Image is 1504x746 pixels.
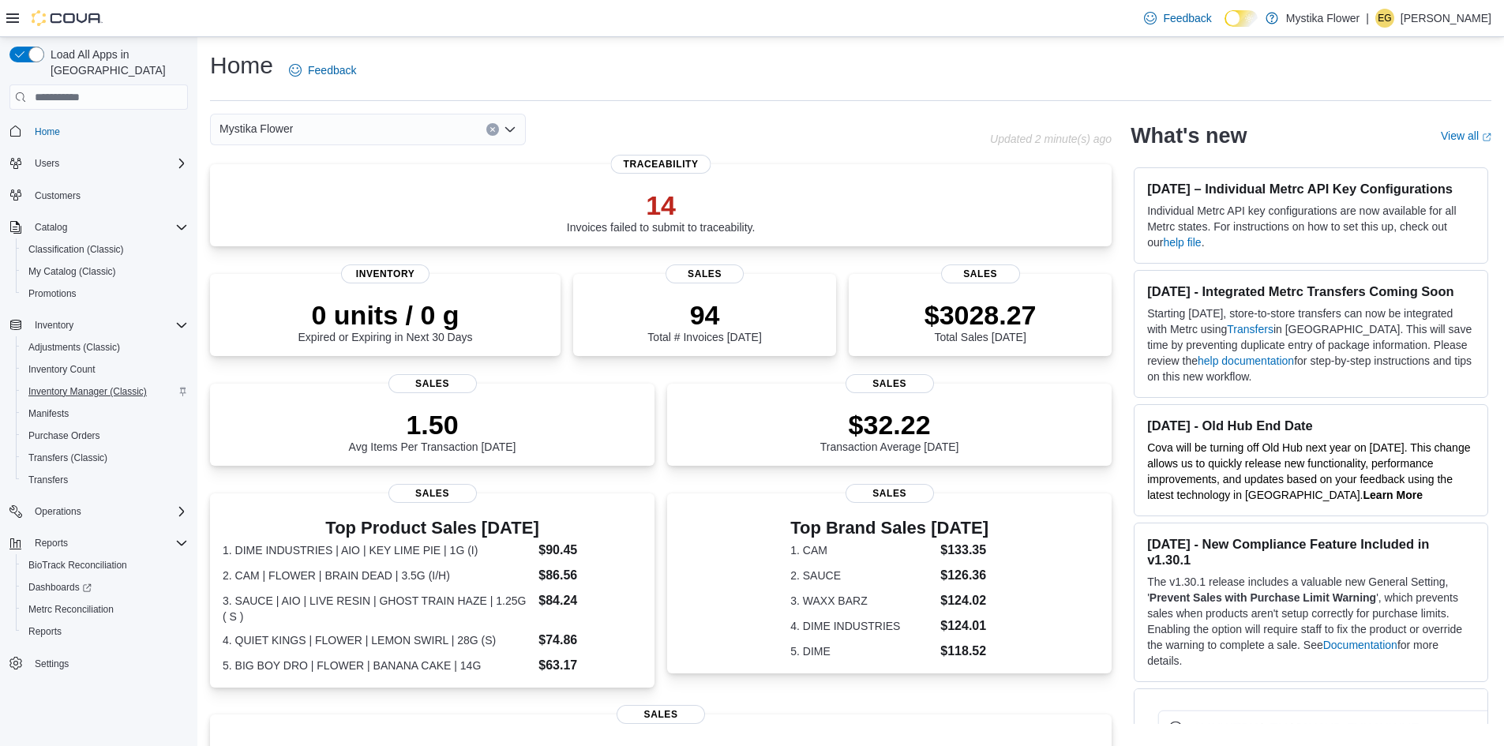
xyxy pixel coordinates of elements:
[28,502,88,521] button: Operations
[22,622,68,641] a: Reports
[22,556,188,575] span: BioTrack Reconciliation
[35,319,73,332] span: Inventory
[16,283,194,305] button: Promotions
[22,360,188,379] span: Inventory Count
[567,189,756,221] p: 14
[28,474,68,486] span: Transfers
[308,62,356,78] span: Feedback
[223,658,532,673] dt: 5. BIG BOY DRO | FLOWER | BANANA CAKE | 14G
[9,113,188,716] nav: Complex example
[28,154,188,173] span: Users
[538,631,642,650] dd: $74.86
[538,541,642,560] dd: $90.45
[1138,2,1217,34] a: Feedback
[1225,10,1258,27] input: Dark Mode
[1147,574,1475,669] p: The v1.30.1 release includes a valuable new General Setting, ' ', which prevents sales when produ...
[28,385,147,398] span: Inventory Manager (Classic)
[28,287,77,300] span: Promotions
[22,262,122,281] a: My Catalog (Classic)
[28,625,62,638] span: Reports
[16,598,194,620] button: Metrc Reconciliation
[22,426,188,445] span: Purchase Orders
[16,358,194,380] button: Inventory Count
[28,186,87,205] a: Customers
[22,404,188,423] span: Manifests
[1147,306,1475,384] p: Starting [DATE], store-to-store transfers can now be integrated with Metrc using in [GEOGRAPHIC_D...
[28,218,188,237] span: Catalog
[28,559,127,572] span: BioTrack Reconciliation
[28,363,96,376] span: Inventory Count
[925,299,1037,331] p: $3028.27
[1286,9,1360,28] p: Mystika Flower
[341,264,429,283] span: Inventory
[538,591,642,610] dd: $84.24
[3,500,194,523] button: Operations
[1482,133,1491,142] svg: External link
[16,336,194,358] button: Adjustments (Classic)
[1227,323,1273,336] a: Transfers
[790,519,988,538] h3: Top Brand Sales [DATE]
[16,238,194,261] button: Classification (Classic)
[349,409,516,453] div: Avg Items Per Transaction [DATE]
[22,470,74,489] a: Transfers
[298,299,473,343] div: Expired or Expiring in Next 30 Days
[567,189,756,234] div: Invoices failed to submit to traceability.
[1363,489,1423,501] a: Learn More
[16,261,194,283] button: My Catalog (Classic)
[22,382,153,401] a: Inventory Manager (Classic)
[820,409,959,440] p: $32.22
[990,133,1112,145] p: Updated 2 minute(s) ago
[611,155,711,174] span: Traceability
[28,243,124,256] span: Classification (Classic)
[28,429,100,442] span: Purchase Orders
[28,407,69,420] span: Manifests
[16,576,194,598] a: Dashboards
[223,519,642,538] h3: Top Product Sales [DATE]
[223,542,532,558] dt: 1. DIME INDUSTRIES | AIO | KEY LIME PIE | 1G (I)
[223,632,532,648] dt: 4. QUIET KINGS | FLOWER | LEMON SWIRL | 28G (S)
[940,642,988,661] dd: $118.52
[22,470,188,489] span: Transfers
[486,123,499,136] button: Clear input
[298,299,473,331] p: 0 units / 0 g
[22,426,107,445] a: Purchase Orders
[28,186,188,205] span: Customers
[820,409,959,453] div: Transaction Average [DATE]
[22,600,120,619] a: Metrc Reconciliation
[3,119,194,142] button: Home
[647,299,761,343] div: Total # Invoices [DATE]
[22,284,188,303] span: Promotions
[3,216,194,238] button: Catalog
[28,154,66,173] button: Users
[35,658,69,670] span: Settings
[1131,123,1247,148] h2: What's new
[1441,129,1491,142] a: View allExternal link
[940,591,988,610] dd: $124.02
[210,50,273,81] h1: Home
[22,448,114,467] a: Transfers (Classic)
[35,221,67,234] span: Catalog
[28,218,73,237] button: Catalog
[388,374,477,393] span: Sales
[35,537,68,549] span: Reports
[1147,441,1470,501] span: Cova will be turning off Old Hub next year on [DATE]. This change allows us to quickly release ne...
[617,705,705,724] span: Sales
[28,603,114,616] span: Metrc Reconciliation
[223,568,532,583] dt: 2. CAM | FLOWER | BRAIN DEAD | 3.5G (I/H)
[3,184,194,207] button: Customers
[940,566,988,585] dd: $126.36
[28,534,74,553] button: Reports
[28,316,188,335] span: Inventory
[28,654,75,673] a: Settings
[22,360,102,379] a: Inventory Count
[3,314,194,336] button: Inventory
[1366,9,1369,28] p: |
[3,532,194,554] button: Reports
[790,618,934,634] dt: 4. DIME INDUSTRIES
[790,542,934,558] dt: 1. CAM
[1150,591,1376,604] strong: Prevent Sales with Purchase Limit Warning
[1147,203,1475,250] p: Individual Metrc API key configurations are now available for all Metrc states. For instructions ...
[22,240,188,259] span: Classification (Classic)
[28,452,107,464] span: Transfers (Classic)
